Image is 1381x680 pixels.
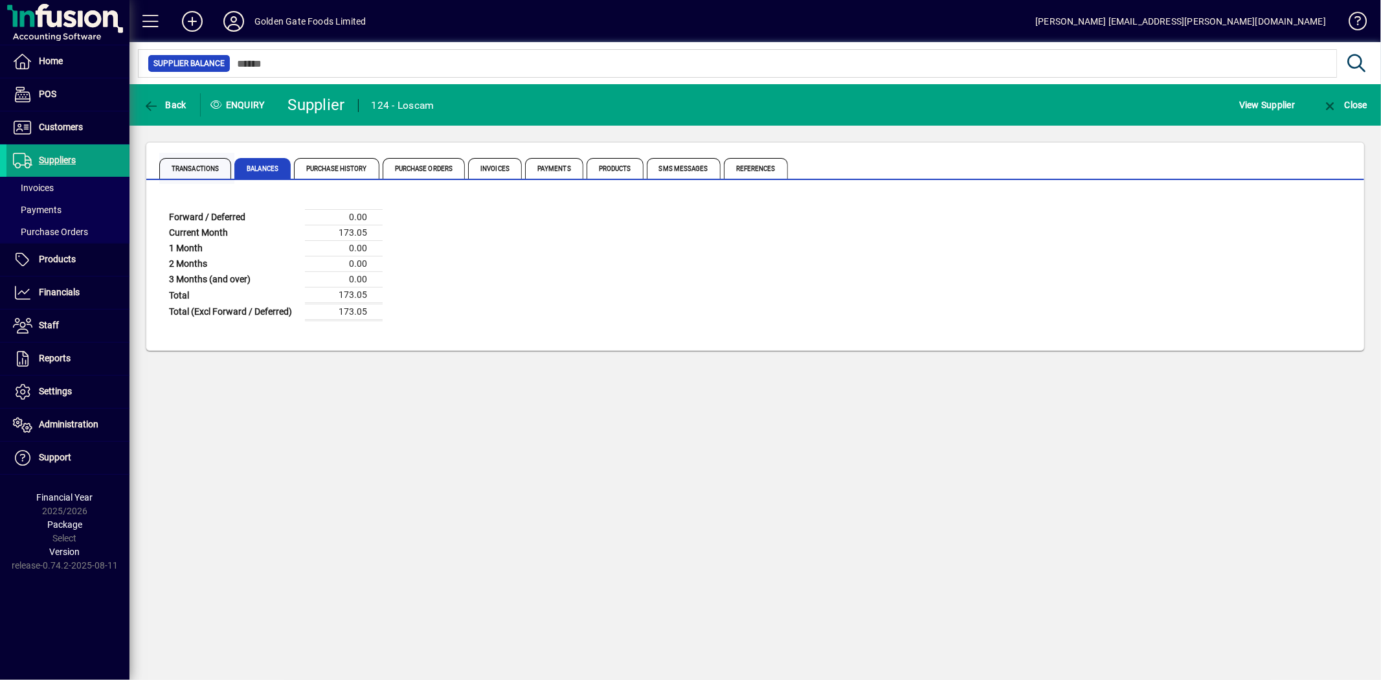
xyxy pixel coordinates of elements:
[305,304,383,321] td: 173.05
[13,205,62,215] span: Payments
[305,288,383,304] td: 173.05
[163,288,305,304] td: Total
[305,225,383,241] td: 173.05
[163,241,305,256] td: 1 Month
[6,78,129,111] a: POS
[39,254,76,264] span: Products
[39,287,80,297] span: Financials
[201,95,278,115] div: Enquiry
[305,256,383,272] td: 0.00
[140,93,190,117] button: Back
[305,272,383,288] td: 0.00
[213,10,254,33] button: Profile
[50,547,80,557] span: Version
[1322,100,1367,110] span: Close
[254,11,366,32] div: Golden Gate Foods Limited
[1308,93,1381,117] app-page-header-button: Close enquiry
[163,304,305,321] td: Total (Excl Forward / Deferred)
[129,93,201,117] app-page-header-button: Back
[6,310,129,342] a: Staff
[6,45,129,78] a: Home
[37,492,93,503] span: Financial Year
[383,158,466,179] span: Purchase Orders
[6,111,129,144] a: Customers
[288,95,345,115] div: Supplier
[6,277,129,309] a: Financials
[525,158,583,179] span: Payments
[6,409,129,441] a: Administration
[39,56,63,66] span: Home
[39,122,83,132] span: Customers
[39,353,71,363] span: Reports
[1339,3,1365,45] a: Knowledge Base
[6,442,129,474] a: Support
[1319,93,1371,117] button: Close
[39,386,72,396] span: Settings
[163,210,305,225] td: Forward / Deferred
[13,227,88,237] span: Purchase Orders
[172,10,213,33] button: Add
[39,89,56,99] span: POS
[39,452,71,462] span: Support
[468,158,522,179] span: Invoices
[143,100,186,110] span: Back
[234,158,291,179] span: Balances
[1236,93,1298,117] button: View Supplier
[305,210,383,225] td: 0.00
[1239,95,1295,115] span: View Supplier
[163,225,305,241] td: Current Month
[163,272,305,288] td: 3 Months (and over)
[294,158,379,179] span: Purchase History
[163,256,305,272] td: 2 Months
[6,343,129,375] a: Reports
[6,376,129,408] a: Settings
[6,199,129,221] a: Payments
[1035,11,1326,32] div: [PERSON_NAME] [EMAIL_ADDRESS][PERSON_NAME][DOMAIN_NAME]
[39,320,59,330] span: Staff
[724,158,788,179] span: References
[47,519,82,530] span: Package
[6,177,129,199] a: Invoices
[159,158,231,179] span: Transactions
[39,419,98,429] span: Administration
[39,155,76,165] span: Suppliers
[6,244,129,276] a: Products
[587,158,644,179] span: Products
[372,95,434,116] div: 124 - Loscam
[153,57,225,70] span: Supplier Balance
[6,221,129,243] a: Purchase Orders
[13,183,54,193] span: Invoices
[305,241,383,256] td: 0.00
[647,158,721,179] span: SMS Messages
